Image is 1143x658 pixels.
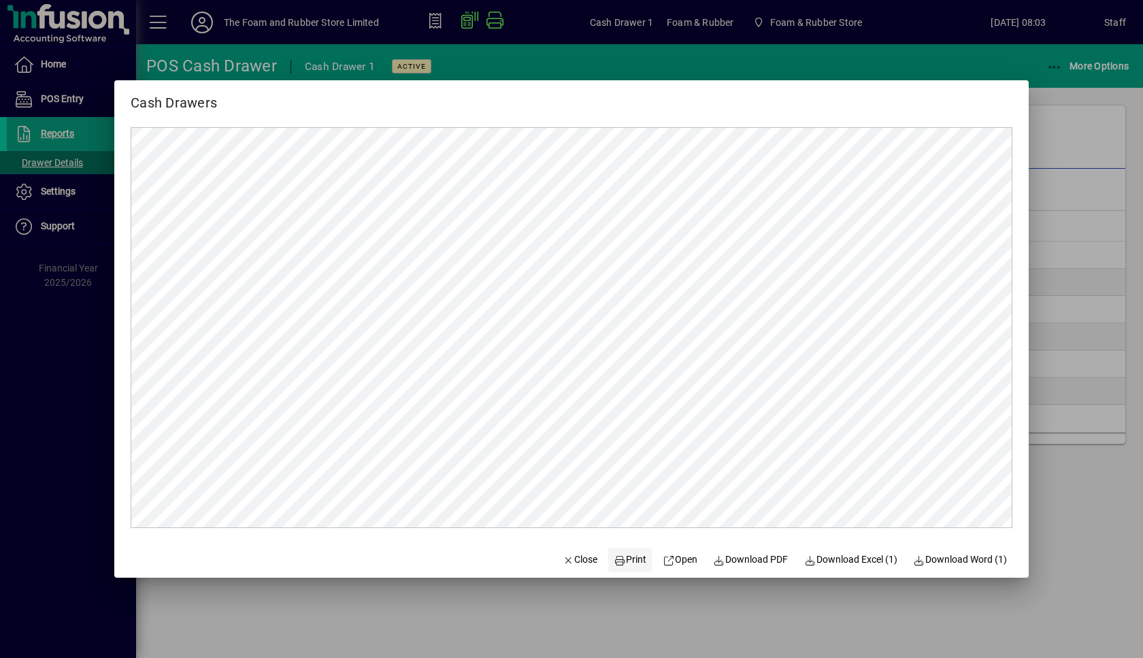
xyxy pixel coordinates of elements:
[908,548,1013,572] button: Download Word (1)
[614,553,646,567] span: Print
[914,553,1008,567] span: Download Word (1)
[708,548,794,572] a: Download PDF
[714,553,789,567] span: Download PDF
[557,548,603,572] button: Close
[804,553,897,567] span: Download Excel (1)
[563,553,598,567] span: Close
[663,553,697,567] span: Open
[657,548,703,572] a: Open
[608,548,652,572] button: Print
[799,548,903,572] button: Download Excel (1)
[114,80,233,114] h2: Cash Drawers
